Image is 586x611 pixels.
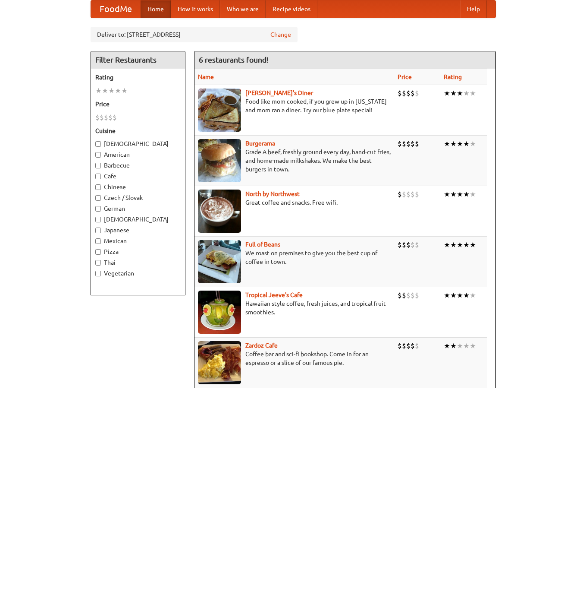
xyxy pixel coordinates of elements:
[95,238,101,244] input: Mexican
[444,139,450,149] li: ★
[450,89,457,98] li: ★
[450,291,457,300] li: ★
[198,240,241,283] img: beans.jpg
[198,97,391,114] p: Food like mom cooked, if you grew up in [US_STATE] and mom ran a diner. Try our blue plate special!
[463,190,470,199] li: ★
[398,73,412,80] a: Price
[470,291,476,300] li: ★
[220,0,266,18] a: Who we are
[470,139,476,149] li: ★
[444,190,450,199] li: ★
[104,113,108,122] li: $
[415,240,419,250] li: $
[457,89,463,98] li: ★
[95,150,181,159] label: American
[198,73,214,80] a: Name
[171,0,220,18] a: How it works
[457,139,463,149] li: ★
[266,0,317,18] a: Recipe videos
[95,163,101,168] input: Barbecue
[121,86,128,95] li: ★
[463,291,470,300] li: ★
[198,249,391,266] p: We roast on premises to give you the best cup of coffee in town.
[470,190,476,199] li: ★
[415,139,419,149] li: $
[402,341,406,351] li: $
[402,89,406,98] li: $
[398,291,402,300] li: $
[95,258,181,267] label: Thai
[198,139,241,182] img: burgerama.jpg
[198,299,391,317] p: Hawaiian style coffee, fresh juices, and tropical fruit smoothies.
[115,86,121,95] li: ★
[457,341,463,351] li: ★
[406,89,411,98] li: $
[95,247,181,256] label: Pizza
[270,30,291,39] a: Change
[460,0,487,18] a: Help
[100,113,104,122] li: $
[95,228,101,233] input: Japanese
[398,139,402,149] li: $
[411,341,415,351] li: $
[95,215,181,224] label: [DEMOGRAPHIC_DATA]
[95,193,181,202] label: Czech / Slovak
[457,291,463,300] li: ★
[95,113,100,122] li: $
[406,341,411,351] li: $
[113,113,117,122] li: $
[198,148,391,174] p: Grade A beef, freshly ground every day, hand-cut fries, and home-made milkshakes. We make the bes...
[411,139,415,149] li: $
[95,127,181,135] h5: Cuisine
[402,139,406,149] li: $
[398,190,402,199] li: $
[411,190,415,199] li: $
[406,291,411,300] li: $
[95,139,181,148] label: [DEMOGRAPHIC_DATA]
[95,195,101,201] input: Czech / Slovak
[198,198,391,207] p: Great coffee and snacks. Free wifi.
[245,140,275,147] a: Burgerama
[450,190,457,199] li: ★
[457,190,463,199] li: ★
[402,240,406,250] li: $
[95,217,101,222] input: [DEMOGRAPHIC_DATA]
[199,56,269,64] ng-pluralize: 6 restaurants found!
[245,190,300,197] a: North by Northwest
[95,183,181,191] label: Chinese
[450,341,457,351] li: ★
[450,139,457,149] li: ★
[245,241,280,248] b: Full of Beans
[470,89,476,98] li: ★
[415,341,419,351] li: $
[402,190,406,199] li: $
[415,291,419,300] li: $
[95,269,181,278] label: Vegetarian
[198,190,241,233] img: north.jpg
[91,27,298,42] div: Deliver to: [STREET_ADDRESS]
[406,190,411,199] li: $
[95,174,101,179] input: Cafe
[406,240,411,250] li: $
[470,240,476,250] li: ★
[245,89,313,96] b: [PERSON_NAME]'s Diner
[245,342,278,349] a: Zardoz Cafe
[463,341,470,351] li: ★
[95,141,101,147] input: [DEMOGRAPHIC_DATA]
[198,89,241,132] img: sallys.jpg
[245,291,303,298] b: Tropical Jeeve's Cafe
[406,139,411,149] li: $
[411,240,415,250] li: $
[95,172,181,180] label: Cafe
[444,291,450,300] li: ★
[444,341,450,351] li: ★
[398,240,402,250] li: $
[95,161,181,170] label: Barbecue
[402,291,406,300] li: $
[95,249,101,255] input: Pizza
[95,184,101,190] input: Chinese
[415,89,419,98] li: $
[463,139,470,149] li: ★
